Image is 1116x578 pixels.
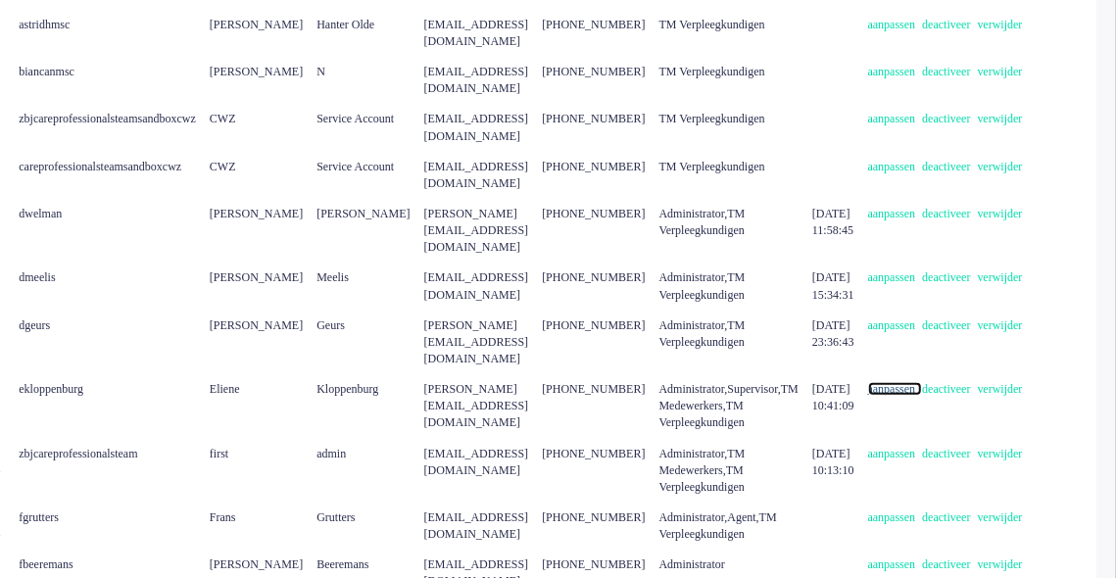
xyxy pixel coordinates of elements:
span: Frans [210,510,236,524]
span: Administrator,TM Verpleegkundigen [659,207,746,237]
a: verwijder [978,447,1030,460]
a: deactiveer [922,382,977,396]
span: Geurs [316,318,345,332]
span: biancanmsc [19,65,74,78]
span: Administrator,TM Medewerkers,TM Verpleegkundigen [659,447,746,494]
a: verwijder [978,160,1030,173]
a: deactiveer [922,447,977,460]
span: fbeeremans [19,557,73,571]
div: [DATE] 11:58:45 [812,206,854,239]
span: [EMAIL_ADDRESS][DOMAIN_NAME] [424,510,529,541]
span: [EMAIL_ADDRESS][DOMAIN_NAME] [424,112,529,142]
a: verwijder [978,510,1030,524]
a: verwijder [978,112,1030,125]
span: first [210,447,228,460]
span: astridhmsc [19,18,70,31]
a: aanpassen [868,557,923,571]
span: dgeurs [19,318,50,332]
span: zbjcareprofessionalsteamsandboxcwz [19,112,196,125]
a: aanpassen [868,447,923,460]
span: [PHONE_NUMBER] [542,382,645,396]
a: deactiveer [922,160,977,173]
a: aanpassen [868,382,923,396]
span: [PERSON_NAME] [210,65,303,78]
a: verwijder [978,65,1030,78]
span: [EMAIL_ADDRESS][DOMAIN_NAME] [424,270,529,301]
span: Administrator,TM Verpleegkundigen [659,318,746,349]
div: [DATE] 10:13:10 [812,446,854,479]
span: [PERSON_NAME][EMAIL_ADDRESS][DOMAIN_NAME] [424,318,529,365]
span: careprofessionalsteamsandboxcwz [19,160,181,173]
a: verwijder [978,270,1030,284]
a: aanpassen [868,65,923,78]
span: Meelis [316,270,349,284]
span: admin [316,447,346,460]
a: aanpassen [868,270,923,284]
span: [PHONE_NUMBER] [542,65,645,78]
span: [EMAIL_ADDRESS][DOMAIN_NAME] [424,447,529,477]
span: dmeelis [19,270,55,284]
a: deactiveer [922,318,977,332]
span: Beeremans [316,557,368,571]
span: dwelman [19,207,62,220]
span: [PHONE_NUMBER] [542,207,645,220]
span: Kloppenburg [316,382,378,396]
span: TM Verpleegkundigen [659,18,765,31]
span: [PERSON_NAME][EMAIL_ADDRESS][DOMAIN_NAME] [424,382,529,429]
a: deactiveer [922,112,977,125]
a: verwijder [978,557,1030,571]
span: TM Verpleegkundigen [659,160,765,173]
a: deactiveer [922,207,977,220]
span: TM Verpleegkundigen [659,112,765,125]
span: [PHONE_NUMBER] [542,447,645,460]
span: [PERSON_NAME] [210,207,303,220]
span: CWZ [210,160,236,173]
a: aanpassen [868,510,923,524]
span: Hanter Olde [316,18,374,31]
span: [PHONE_NUMBER] [542,510,645,524]
span: [PHONE_NUMBER] [542,18,645,31]
span: Administrator [659,557,725,571]
span: [PERSON_NAME][EMAIL_ADDRESS][DOMAIN_NAME] [424,207,529,254]
span: Administrator,Supervisor,TM Medewerkers,TM Verpleegkundigen [659,382,799,429]
span: TM Verpleegkundigen [659,65,765,78]
span: Eliene [210,382,240,396]
a: deactiveer [922,270,977,284]
a: verwijder [978,207,1030,220]
span: [EMAIL_ADDRESS][DOMAIN_NAME] [424,160,529,190]
span: [PHONE_NUMBER] [542,557,645,571]
a: verwijder [978,18,1030,31]
a: deactiveer [922,18,977,31]
span: Administrator,TM Verpleegkundigen [659,270,746,301]
a: verwijder [978,382,1030,396]
span: Service Account [316,112,394,125]
a: aanpassen [868,160,923,173]
span: zbjcareprofessionalsteam [19,447,137,460]
span: [PHONE_NUMBER] [542,160,645,173]
span: [PHONE_NUMBER] [542,318,645,332]
span: CWZ [210,112,236,125]
span: [PERSON_NAME] [316,207,410,220]
span: [PERSON_NAME] [210,270,303,284]
div: [DATE] 23:36:43 [812,317,854,351]
span: [PERSON_NAME] [210,318,303,332]
span: [PERSON_NAME] [210,18,303,31]
span: [EMAIL_ADDRESS][DOMAIN_NAME] [424,65,529,95]
span: ekloppenburg [19,382,83,396]
a: deactiveer [922,510,977,524]
span: [PHONE_NUMBER] [542,270,645,284]
a: aanpassen [868,112,923,125]
span: N [316,65,325,78]
span: Service Account [316,160,394,173]
span: [EMAIL_ADDRESS][DOMAIN_NAME] [424,18,529,48]
a: deactiveer [922,65,977,78]
a: aanpassen [868,318,923,332]
a: verwijder [978,318,1030,332]
span: [PERSON_NAME] [210,557,303,571]
a: aanpassen [868,207,923,220]
a: aanpassen [868,18,923,31]
a: deactiveer [922,557,977,571]
div: [DATE] 10:41:09 [812,381,854,414]
span: [PHONE_NUMBER] [542,112,645,125]
span: Administrator,Agent,TM Verpleegkundigen [659,510,777,541]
